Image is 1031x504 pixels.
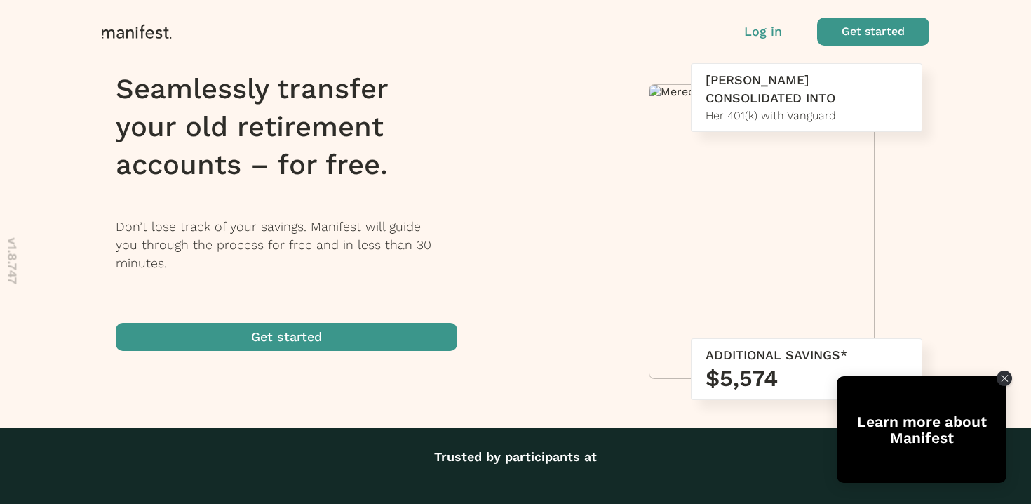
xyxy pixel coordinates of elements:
[837,376,1006,483] div: Tolstoy bubble widget
[706,346,908,364] div: ADDITIONAL SAVINGS*
[116,218,476,272] p: Don’t lose track of your savings. Manifest will guide you through the process for free and in les...
[4,238,22,285] p: v 1.8.747
[837,376,1006,483] div: Open Tolstoy widget
[706,107,908,124] div: Her 401(k) with Vanguard
[116,70,476,184] h1: Seamlessly transfer your old retirement accounts – for free.
[997,371,1012,386] div: Close Tolstoy widget
[837,376,1006,483] div: Open Tolstoy
[817,18,929,46] button: Get started
[744,22,782,41] button: Log in
[116,323,457,351] button: Get started
[649,85,874,98] img: Meredith
[706,71,908,107] div: [PERSON_NAME] CONSOLIDATED INTO
[706,364,908,392] h3: $5,574
[837,413,1006,446] div: Learn more about Manifest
